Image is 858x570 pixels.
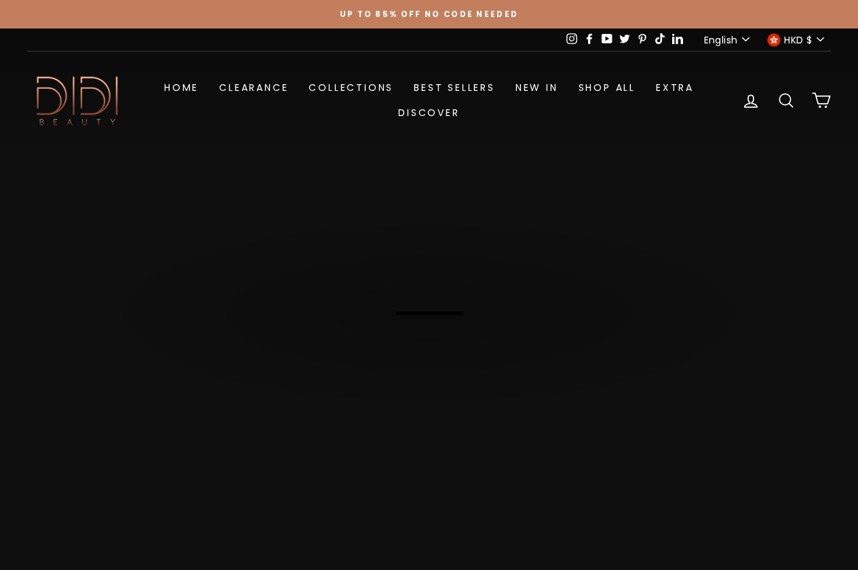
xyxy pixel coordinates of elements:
[505,75,568,100] a: New in
[704,33,737,47] span: English
[388,100,469,126] a: Discover
[340,9,519,20] span: Up to 85% off NO CODE NEEDED
[404,75,505,100] a: Best Sellers
[700,28,756,51] button: English
[568,75,646,100] a: Shop All
[154,75,209,100] a: Home
[209,75,298,100] a: Clearance
[129,75,729,126] ul: Primary
[27,72,129,128] img: Didi Beauty Co.
[646,75,704,100] a: Extra
[298,75,404,100] a: Collections
[784,33,812,47] span: HKD $
[763,28,831,51] button: HKD $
